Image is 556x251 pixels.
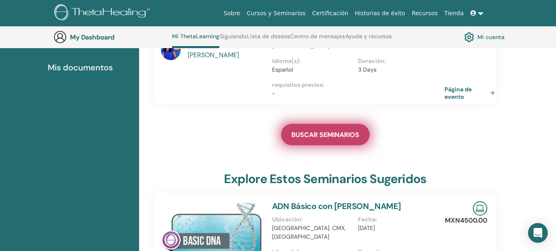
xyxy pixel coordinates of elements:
[54,30,67,44] img: generic-user-icon.jpg
[161,40,181,60] img: default.jpg
[70,33,152,41] h3: My Dashboard
[445,216,487,225] p: MXN4500.00
[464,30,474,44] img: cog.svg
[358,224,440,232] p: [DATE]
[272,215,354,224] p: Ubicación :
[358,65,440,74] p: 3 Days
[441,6,467,21] a: Tienda
[272,81,444,89] p: requisitos previos :
[351,6,408,21] a: Historias de éxito
[358,215,440,224] p: Fecha :
[220,6,243,21] a: Sobre
[290,33,345,46] a: Centro de mensajes
[244,6,309,21] a: Cursos y Seminarios
[281,124,370,145] a: BUSCAR SEMINARIOS
[247,33,290,46] a: Lista de deseos
[345,33,392,46] a: Ayuda y recursos
[358,57,440,65] p: Duración :
[528,223,548,243] div: Open Intercom Messenger
[172,33,219,48] a: Mi ThetaLearning
[272,89,444,98] p: -
[309,6,351,21] a: Certificación
[224,172,426,186] h3: Explore estos seminarios sugeridos
[473,201,487,216] img: Live Online Seminar
[272,201,401,211] a: ADN Básico con [PERSON_NAME]
[272,65,354,74] p: Español
[48,61,113,74] span: Mis documentos
[272,224,354,241] p: [GEOGRAPHIC_DATA], CMX, [GEOGRAPHIC_DATA]
[408,6,441,21] a: Recursos
[444,86,498,100] a: Página de evento
[220,33,247,46] a: Siguiendo
[272,57,354,65] p: Idioma(s) :
[464,30,505,44] a: Mi cuenta
[54,4,153,23] img: logo.png
[188,40,264,60] a: [PERSON_NAME] [PERSON_NAME]
[291,130,359,139] span: BUSCAR SEMINARIOS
